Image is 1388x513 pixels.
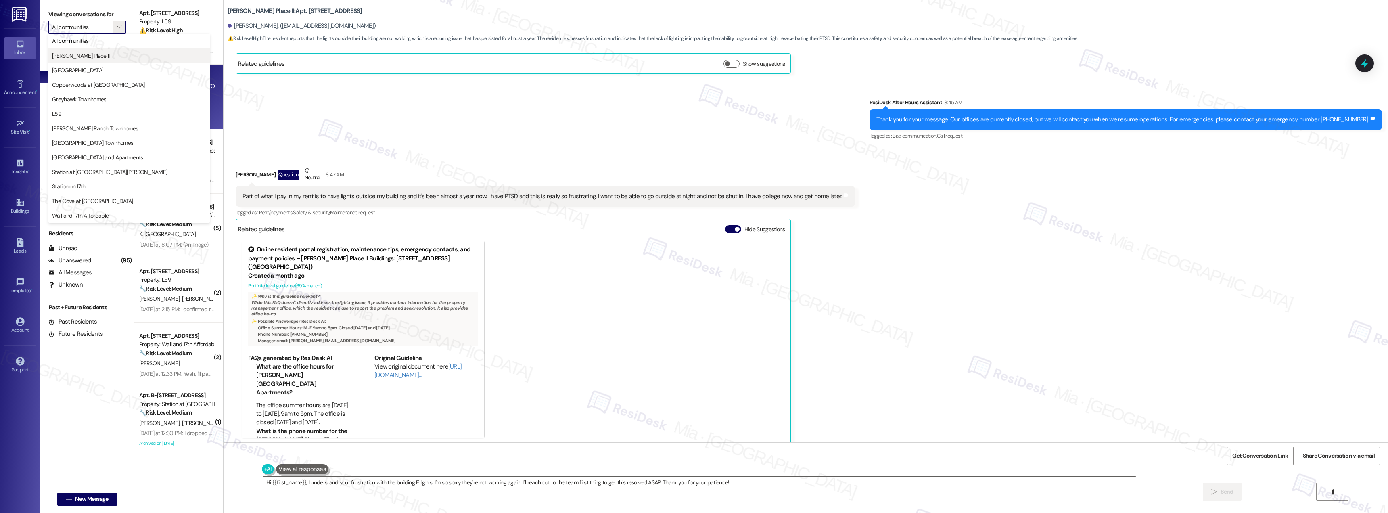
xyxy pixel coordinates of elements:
span: All communities [52,37,89,45]
span: Share Conversation via email [1303,452,1375,460]
textarea: Hi {{first_name}}, I understand your frustration with the building E lights. I'm so sorry they're... [263,477,1136,507]
div: 8:47 AM [324,170,343,179]
div: Portfolio level guideline ( 69 % match) [248,282,478,290]
b: [PERSON_NAME] Place II: Apt. [STREET_ADDRESS] [228,7,362,15]
span: : The resident reports that the lights outside their building are not working, which is a recurri... [228,34,1078,43]
span: Bad communication , [893,132,936,139]
span: The Cove at [GEOGRAPHIC_DATA] [52,197,133,205]
label: Hide Suggestions [744,225,785,234]
i:  [1329,489,1336,495]
span: Safety & security , [293,209,330,216]
strong: 🔧 Risk Level: Medium [139,350,192,357]
img: ResiDesk Logo [12,7,28,22]
span: L59 [52,110,61,118]
strong: ⚠️ Risk Level: High [139,27,183,34]
input: All communities [52,21,113,34]
div: Unread [48,244,77,253]
li: What is the phone number for the [PERSON_NAME] Place office? [256,427,352,444]
div: Tagged as: [236,207,855,218]
span: [PERSON_NAME] [182,295,222,302]
span: Greyhawk Townhomes [52,95,106,103]
div: Property: L59 [139,17,214,26]
span: [PERSON_NAME] [139,419,182,427]
span: [GEOGRAPHIC_DATA] [52,66,103,74]
div: Unknown [48,281,83,289]
span: [GEOGRAPHIC_DATA] Townhomes [52,139,133,147]
i:  [117,24,121,30]
li: Manager email: [PERSON_NAME][EMAIL_ADDRESS][DOMAIN_NAME] [258,338,475,343]
span: • [36,88,37,94]
div: Property: [PERSON_NAME][GEOGRAPHIC_DATA] [139,82,214,90]
span: [PERSON_NAME] Ranch Townhomes [52,124,138,132]
span: [GEOGRAPHIC_DATA] and Apartments [52,153,143,161]
li: What are the office hours for [PERSON_NAME][GEOGRAPHIC_DATA] Apartments? [256,362,352,397]
div: Property: Wall and 17th Affordable [139,340,214,349]
div: [PERSON_NAME]. ([EMAIL_ADDRESS][DOMAIN_NAME]) [228,22,376,30]
div: Apt. [STREET_ADDRESS] [139,332,214,340]
li: The office summer hours are [DATE] to [DATE], 9am to 5pm. The office is closed [DATE] and [DATE]. [256,401,352,427]
div: Thank you for your message. Our offices are currently closed, but we will contact you when we res... [876,115,1369,124]
div: While this FAQ doesn't directly address the lighting issue, it provides contact information for t... [248,292,478,346]
div: Tagged as: [870,130,1382,142]
div: Archived on [DATE] [138,438,215,448]
span: Send [1221,488,1233,496]
span: Station on 17th [52,182,86,191]
div: Apt. [STREET_ADDRESS] [139,267,214,276]
a: Templates • [4,275,36,297]
div: Residents [40,229,134,238]
span: [PERSON_NAME] Place II [52,52,110,60]
div: Past Residents [48,318,97,326]
a: [URL][DOMAIN_NAME]… [374,362,462,379]
span: Copperwoods at [GEOGRAPHIC_DATA] [52,81,145,89]
div: [DATE] at 12:33 PM: Yeah, I'll pay for it [DATE], thank you [139,370,264,377]
i:  [1211,489,1217,495]
button: Share Conversation via email [1298,447,1380,465]
div: Question [278,170,299,180]
div: Neutral [303,166,322,183]
strong: 🔧 Risk Level: Medium [139,285,192,292]
strong: 🔧 Risk Level: Medium [139,409,192,416]
span: [PERSON_NAME] [139,295,182,302]
button: New Message [57,493,117,506]
b: FAQs generated by ResiDesk AI [248,354,332,362]
span: K. [GEOGRAPHIC_DATA] [139,230,196,238]
div: Prospects + Residents [40,46,134,54]
div: ✨ Why is this guideline relevant?: [251,293,475,299]
div: Related guidelines [238,60,285,71]
a: Buildings [4,196,36,218]
b: Original Guideline [374,354,422,362]
div: Apt. 1786, [STREET_ADDRESS] [139,138,214,147]
span: Wall and 17th Affordable [52,211,109,220]
div: Apt. 64~B, [STREET_ADDRESS] [139,203,214,211]
a: Insights • [4,156,36,178]
span: New Message [75,495,108,503]
div: Apt. B~[STREET_ADDRESS] [139,391,214,400]
div: 8:45 AM [942,98,962,107]
strong: ⚠️ Risk Level: High [228,35,262,42]
div: [DATE] at 8:07 PM: (An Image) [139,241,209,248]
div: Property: [GEOGRAPHIC_DATA] at [GEOGRAPHIC_DATA] [139,211,214,220]
div: Past + Future Residents [40,303,134,312]
div: Apt. [STREET_ADDRESS] [139,9,214,17]
span: Rent/payments , [259,209,293,216]
a: Account [4,315,36,337]
span: Call request [937,132,962,139]
span: • [28,168,29,173]
div: Property: Greyhawk Townhomes [139,147,214,155]
span: • [29,128,30,134]
label: Viewing conversations for [48,8,126,21]
li: Office Summer Hours: M-F 9am to 5pm, Closed [DATE] and [DATE] [258,325,475,331]
button: Get Conversation Link [1227,447,1293,465]
a: Support [4,354,36,376]
div: Created a month ago [248,272,478,280]
div: Part of what I pay in my rent is to have lights outside my building and it's been almost a year n... [242,192,842,201]
span: Maintenance request [330,209,375,216]
div: Unanswered [48,256,91,265]
div: Property: L59 [139,276,214,284]
span: Get Conversation Link [1232,452,1288,460]
div: [DATE] at 12:30 PM: I dropped off the cashiers check [DATE] to [PERSON_NAME] [139,429,325,437]
div: Apt. [STREET_ADDRESS] [139,73,214,82]
i:  [66,496,72,503]
div: (95) [119,254,134,267]
div: ✨ Possible Answer s per ResiDesk AI: [251,318,475,324]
